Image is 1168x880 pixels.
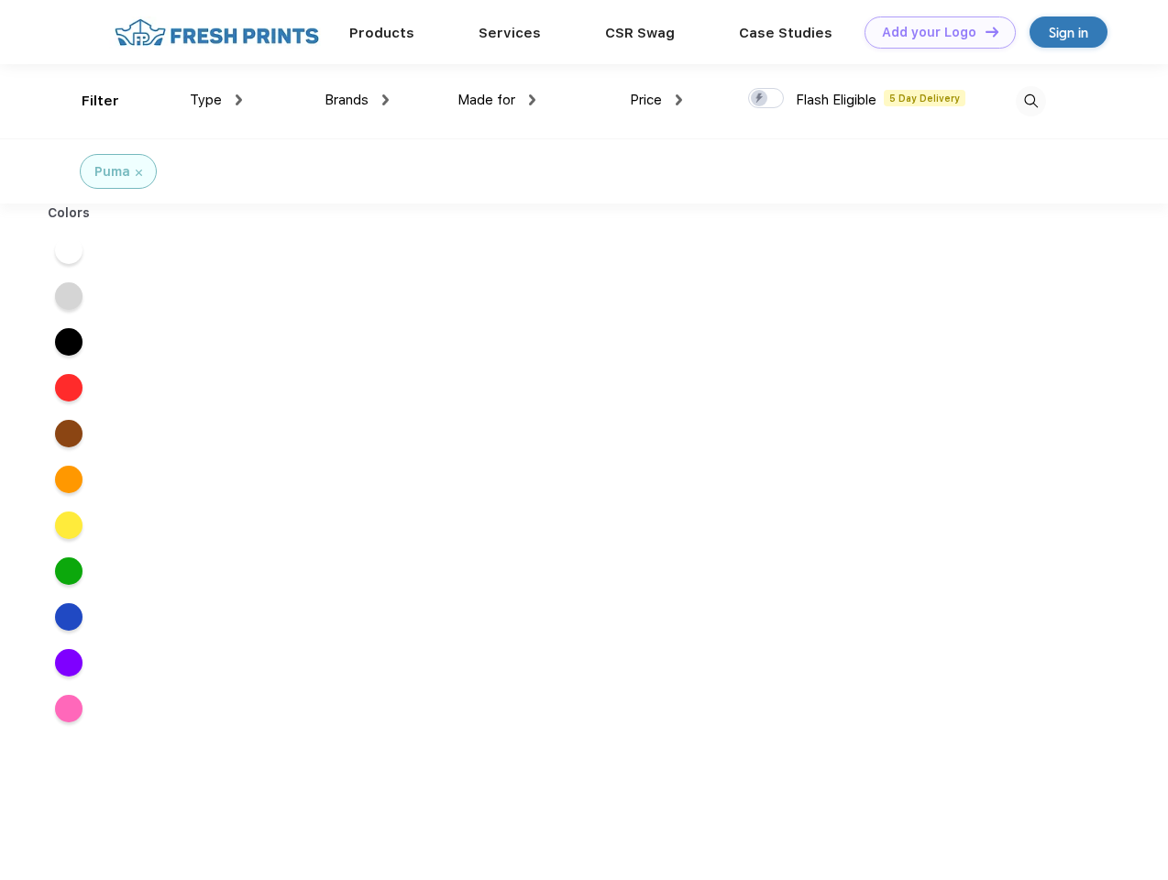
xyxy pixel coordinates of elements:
[1030,16,1107,48] a: Sign in
[136,170,142,176] img: filter_cancel.svg
[349,25,414,41] a: Products
[82,91,119,112] div: Filter
[34,203,105,223] div: Colors
[630,92,662,108] span: Price
[882,25,976,40] div: Add your Logo
[382,94,389,105] img: dropdown.png
[94,162,130,181] div: Puma
[529,94,535,105] img: dropdown.png
[109,16,325,49] img: fo%20logo%202.webp
[190,92,222,108] span: Type
[1016,86,1046,116] img: desktop_search.svg
[325,92,369,108] span: Brands
[986,27,998,37] img: DT
[796,92,876,108] span: Flash Eligible
[676,94,682,105] img: dropdown.png
[884,90,965,106] span: 5 Day Delivery
[236,94,242,105] img: dropdown.png
[1049,22,1088,43] div: Sign in
[457,92,515,108] span: Made for
[479,25,541,41] a: Services
[605,25,675,41] a: CSR Swag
